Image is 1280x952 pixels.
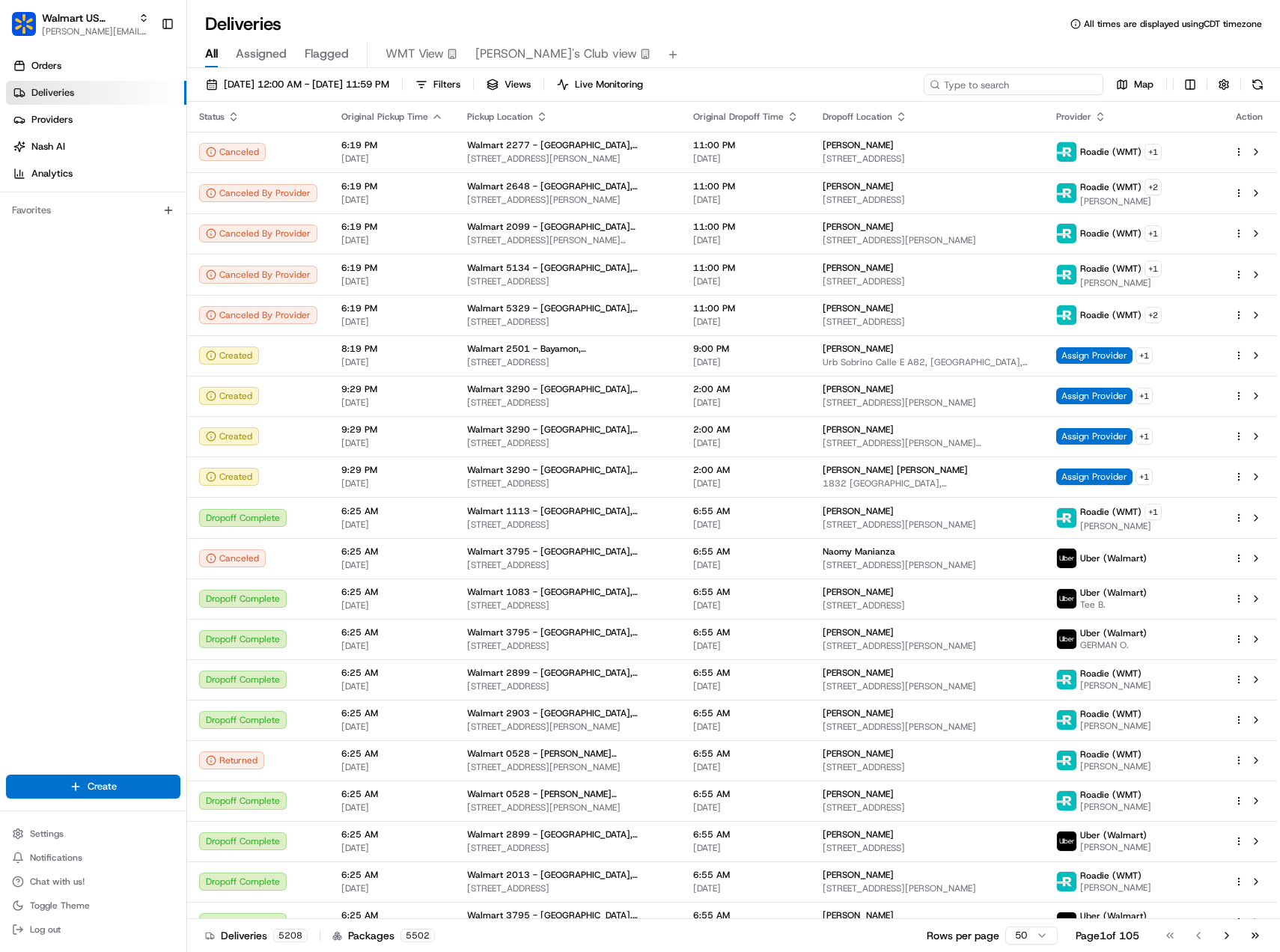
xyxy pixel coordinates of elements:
[693,882,799,894] span: [DATE]
[341,707,443,719] span: 6:25 AM
[341,586,443,598] span: 6:25 AM
[823,626,894,638] span: [PERSON_NAME]
[823,477,1032,489] span: 1832 [GEOGRAPHIC_DATA], [GEOGRAPHIC_DATA], 96793, [GEOGRAPHIC_DATA]
[823,586,894,598] span: [PERSON_NAME]
[199,74,396,95] button: [DATE] 12:00 AM - [DATE] 11:59 PM
[823,343,894,355] span: [PERSON_NAME]
[341,761,443,773] span: [DATE]
[693,788,799,800] span: 6:55 AM
[341,194,443,206] span: [DATE]
[823,519,1032,531] span: [STREET_ADDRESS][PERSON_NAME]
[823,546,895,558] span: Naomy Manianza
[467,519,669,531] span: [STREET_ADDRESS]
[823,667,894,679] span: [PERSON_NAME]
[467,234,669,246] span: [STREET_ADDRESS][PERSON_NAME][PERSON_NAME]
[1057,912,1076,932] img: uber-new-logo.jpeg
[823,748,894,760] span: [PERSON_NAME]
[693,869,799,881] span: 6:55 AM
[1080,760,1151,772] span: [PERSON_NAME]
[31,86,74,100] span: Deliveries
[341,680,443,692] span: [DATE]
[823,640,1032,652] span: [STREET_ADDRESS][PERSON_NAME]
[693,464,799,476] span: 2:00 AM
[693,275,799,287] span: [DATE]
[1080,829,1147,841] span: Uber (Walmart)
[6,162,186,186] a: Analytics
[341,667,443,679] span: 6:25 AM
[823,383,894,395] span: [PERSON_NAME]
[1145,179,1162,195] button: +2
[823,180,894,192] span: [PERSON_NAME]
[467,802,669,814] span: [STREET_ADDRESS][PERSON_NAME]
[693,680,799,692] span: [DATE]
[1080,599,1147,611] span: Tee B.
[505,78,531,91] span: Views
[199,143,266,161] button: Canceled
[341,153,443,165] span: [DATE]
[341,424,443,436] span: 9:29 PM
[823,559,1032,571] span: [STREET_ADDRESS][PERSON_NAME]
[693,626,799,638] span: 6:55 AM
[693,599,799,611] span: [DATE]
[467,356,669,368] span: [STREET_ADDRESS]
[693,180,799,192] span: 11:00 PM
[1145,307,1162,323] button: +2
[1057,832,1076,851] img: uber-new-logo.jpeg
[467,788,669,800] span: Walmart 0528 - [PERSON_NAME][GEOGRAPHIC_DATA], [GEOGRAPHIC_DATA]
[224,78,389,91] span: [DATE] 12:00 AM - [DATE] 11:59 PM
[924,74,1103,95] input: Type to search
[341,262,443,274] span: 6:19 PM
[341,397,443,409] span: [DATE]
[693,748,799,760] span: 6:55 AM
[1056,388,1133,404] span: Assign Provider
[341,802,443,814] span: [DATE]
[1057,589,1076,608] img: uber-new-logo.jpeg
[127,219,138,231] div: 💻
[823,842,1032,854] span: [STREET_ADDRESS]
[1080,309,1142,321] span: Roadie (WMT)
[823,153,1032,165] span: [STREET_ADDRESS]
[823,111,892,123] span: Dropoff Location
[467,275,669,287] span: [STREET_ADDRESS]
[42,25,149,37] span: [PERSON_NAME][EMAIL_ADDRESS][PERSON_NAME][DOMAIN_NAME]
[341,640,443,652] span: [DATE]
[199,225,317,242] button: Canceled By Provider
[51,143,246,158] div: Start new chat
[199,266,317,284] div: Canceled By Provider
[467,343,669,355] span: Walmart 2501 - Bayamon, [GEOGRAPHIC_DATA]
[1247,74,1268,95] button: Refresh
[467,153,669,165] span: [STREET_ADDRESS][PERSON_NAME]
[31,140,65,153] span: Nash AI
[106,253,181,265] a: Powered byPylon
[149,254,181,265] span: Pylon
[823,424,894,436] span: [PERSON_NAME]
[823,882,1032,894] span: [STREET_ADDRESS][PERSON_NAME]
[341,829,443,840] span: 6:25 AM
[121,211,246,238] a: 💻API Documentation
[1080,639,1147,651] span: GERMAN O.
[341,221,443,233] span: 6:19 PM
[1080,748,1142,760] span: Roadie (WMT)
[693,477,799,489] span: [DATE]
[341,464,443,476] span: 9:29 PM
[1080,181,1142,193] span: Roadie (WMT)
[823,761,1032,773] span: [STREET_ADDRESS]
[693,586,799,598] span: 6:55 AM
[199,387,259,405] div: Created
[693,707,799,719] span: 6:55 AM
[823,505,894,517] span: [PERSON_NAME]
[31,113,73,126] span: Providers
[1056,347,1133,364] span: Assign Provider
[823,437,1032,449] span: [STREET_ADDRESS][PERSON_NAME][PERSON_NAME]
[199,306,317,324] button: Canceled By Provider
[205,12,281,36] h1: Deliveries
[15,60,272,84] p: Welcome 👋
[693,111,784,123] span: Original Dropoff Time
[1080,228,1142,239] span: Roadie (WMT)
[30,828,64,840] span: Settings
[823,221,894,233] span: [PERSON_NAME]
[199,184,317,202] button: Canceled By Provider
[199,347,259,364] div: Created
[1080,195,1162,207] span: [PERSON_NAME]
[1134,78,1153,91] span: Map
